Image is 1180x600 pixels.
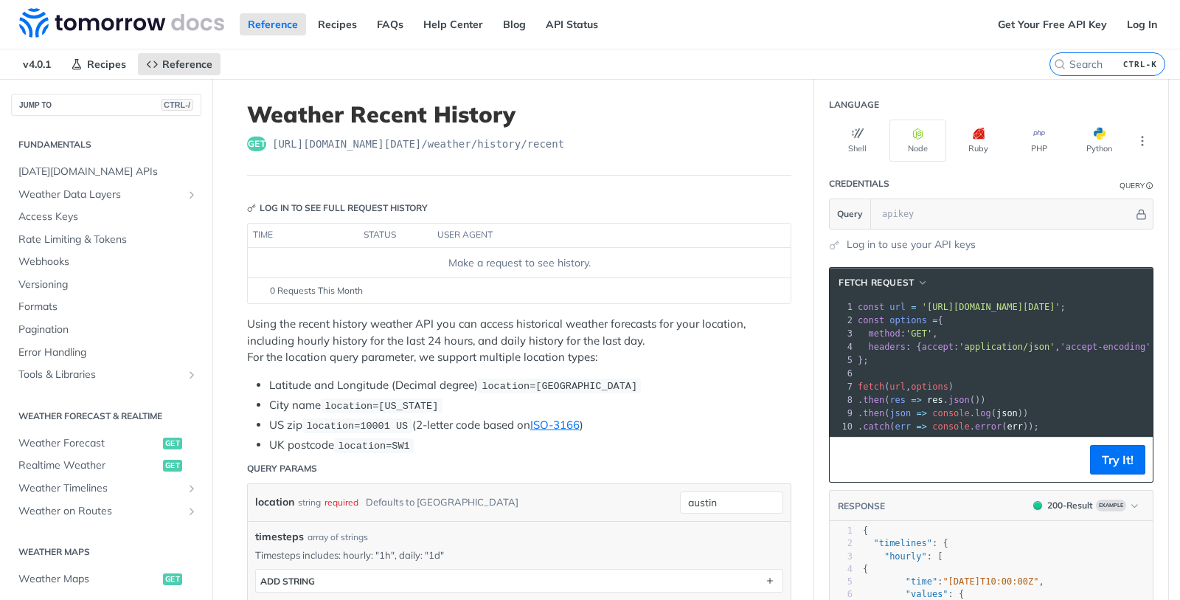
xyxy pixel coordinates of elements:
[538,13,606,35] a: API Status
[247,137,266,151] span: get
[247,462,317,475] div: Query Params
[847,237,976,252] a: Log in to use your API keys
[911,302,916,312] span: =
[18,572,159,587] span: Weather Maps
[15,53,59,75] span: v4.0.1
[482,381,637,392] span: location=[GEOGRAPHIC_DATA]
[161,99,193,111] span: CTRL-/
[11,568,201,590] a: Weather Mapsget
[830,525,853,537] div: 1
[830,407,855,420] div: 9
[432,224,761,247] th: user agent
[830,537,853,550] div: 2
[1120,180,1153,191] div: QueryInformation
[889,302,906,312] span: url
[1054,58,1066,70] svg: Search
[186,189,198,201] button: Show subpages for Weather Data Layers
[1071,120,1128,162] button: Python
[830,393,855,407] div: 8
[990,13,1115,35] a: Get Your Free API Key
[270,284,363,297] span: 0 Requests This Month
[11,455,201,477] a: Realtime Weatherget
[11,296,201,318] a: Formats
[247,101,791,128] h1: Weather Recent History
[884,551,927,562] span: "hourly"
[858,395,986,405] span: . ( . ())
[11,161,201,183] a: [DATE][DOMAIN_NAME] APIs
[863,421,889,432] span: catch
[1119,13,1165,35] a: Log In
[18,436,159,451] span: Weather Forecast
[1146,182,1153,190] i: Information
[18,255,198,269] span: Webhooks
[186,369,198,381] button: Show subpages for Tools & Libraries
[19,8,224,38] img: Tomorrow.io Weather API Docs
[11,138,201,151] h2: Fundamentals
[18,345,198,360] span: Error Handling
[18,368,182,382] span: Tools & Libraries
[863,395,884,405] span: then
[255,529,304,545] span: timesteps
[830,314,855,327] div: 2
[948,395,970,405] span: json
[248,224,358,247] th: time
[18,187,182,202] span: Weather Data Layers
[833,275,933,290] button: fetch Request
[932,421,970,432] span: console
[858,302,1066,312] span: ;
[830,563,853,576] div: 4
[996,408,1018,418] span: json
[1047,499,1093,512] div: 200 - Result
[1090,445,1145,475] button: Try It!
[308,531,368,544] div: array of strings
[269,417,791,434] li: US zip (2-letter code based on )
[889,408,911,418] span: json
[369,13,412,35] a: FAQs
[306,421,408,432] span: location=10001 US
[18,458,159,473] span: Realtime Weather
[11,206,201,228] a: Access Keys
[186,506,198,517] button: Show subpages for Weather on Routes
[868,342,906,352] span: headers
[917,408,927,418] span: =>
[858,382,884,392] span: fetch
[1120,180,1145,191] div: Query
[269,437,791,454] li: UK postcode
[889,382,906,392] span: url
[495,13,534,35] a: Blog
[18,165,198,179] span: [DATE][DOMAIN_NAME] APIs
[950,120,1007,162] button: Ruby
[830,300,855,314] div: 1
[830,551,853,563] div: 3
[922,342,954,352] span: accept
[829,120,886,162] button: Shell
[1131,130,1153,152] button: More Languages
[11,477,201,500] a: Weather TimelinesShow subpages for Weather Timelines
[889,395,906,405] span: res
[906,328,932,339] span: 'GET'
[830,327,855,340] div: 3
[858,315,943,325] span: {
[11,229,201,251] a: Rate Limiting & Tokens
[186,483,198,494] button: Show subpages for Weather Timelines
[18,277,198,292] span: Versioning
[830,367,855,380] div: 6
[932,315,937,325] span: =
[260,576,315,587] div: ADD string
[830,354,855,367] div: 5
[11,251,201,273] a: Webhooks
[11,410,201,423] h2: Weather Forecast & realtime
[863,538,948,548] span: : {
[858,315,884,325] span: const
[415,13,491,35] a: Help Center
[298,492,321,513] div: string
[830,576,853,588] div: 5
[906,576,937,587] span: "time"
[858,421,1039,432] span: . ( . ( ));
[255,492,294,513] label: location
[922,302,1061,312] span: '[URL][DOMAIN_NAME][DATE]'
[11,319,201,341] a: Pagination
[18,300,198,314] span: Formats
[87,58,126,71] span: Recipes
[863,408,884,418] span: then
